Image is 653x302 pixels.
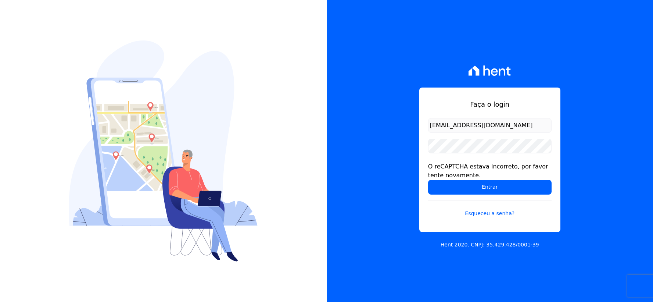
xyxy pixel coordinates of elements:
div: O reCAPTCHA estava incorreto, por favor tente novamente. [428,162,552,180]
input: Email [428,118,552,133]
img: Login [69,40,258,262]
p: Hent 2020. CNPJ: 35.429.428/0001-39 [441,241,539,249]
input: Entrar [428,180,552,195]
a: Esqueceu a senha? [428,200,552,217]
h1: Faça o login [428,99,552,109]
